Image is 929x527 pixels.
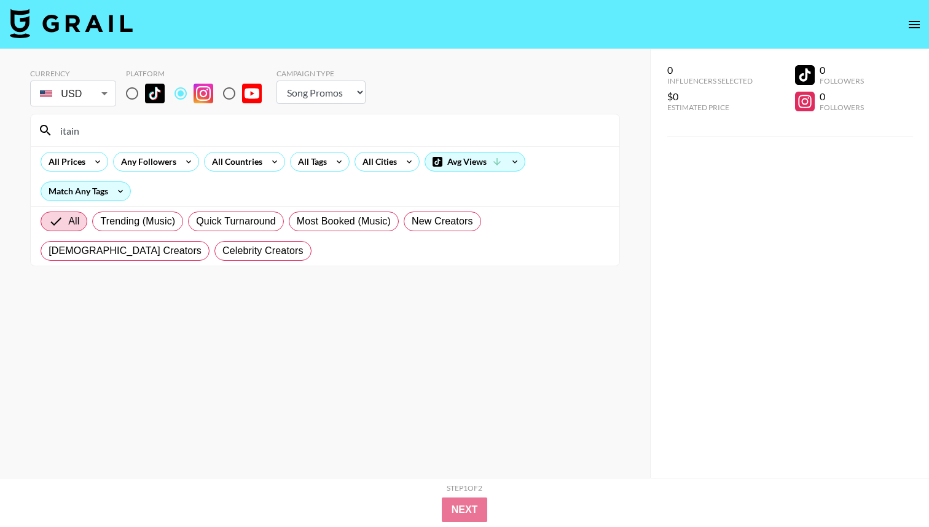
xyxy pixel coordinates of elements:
img: Grail Talent [10,9,133,38]
iframe: Drift Widget Chat Controller [868,466,914,512]
span: Quick Turnaround [196,214,276,229]
div: Influencers Selected [667,76,753,85]
div: Match Any Tags [41,182,130,200]
span: Most Booked (Music) [297,214,391,229]
div: 0 [667,64,753,76]
div: Avg Views [425,153,525,171]
div: Currency [30,69,116,78]
span: New Creators [412,214,473,229]
div: 0 [820,64,864,76]
span: All [68,214,79,229]
div: Estimated Price [667,103,753,112]
div: Any Followers [114,153,179,171]
div: Platform [126,69,272,78]
div: All Tags [291,153,329,171]
img: YouTube [242,84,262,103]
div: All Prices [41,153,88,171]
span: [DEMOGRAPHIC_DATA] Creators [49,244,202,258]
div: Step 1 of 2 [447,483,482,493]
img: TikTok [145,84,165,103]
input: Search by User Name [53,121,612,140]
span: Trending (Music) [100,214,175,229]
span: Celebrity Creators [222,244,304,258]
div: $0 [667,90,753,103]
div: All Countries [205,153,265,171]
button: open drawer [902,12,927,37]
div: 0 [820,90,864,103]
img: Instagram [194,84,213,103]
div: All Cities [355,153,399,171]
div: Followers [820,103,864,112]
div: Followers [820,76,864,85]
button: Next [442,497,488,522]
div: Campaign Type [276,69,366,78]
div: USD [33,83,114,105]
